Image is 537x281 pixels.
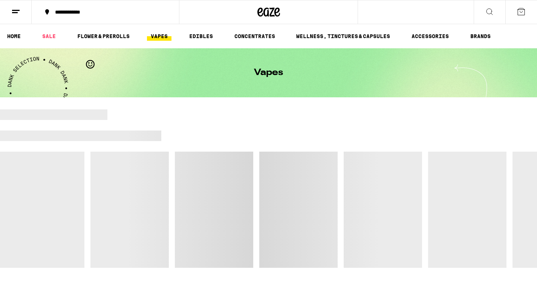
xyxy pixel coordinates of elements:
[38,32,60,41] a: SALE
[3,32,24,41] a: HOME
[185,32,217,41] a: EDIBLES
[147,32,171,41] a: VAPES
[292,32,394,41] a: WELLNESS, TINCTURES & CAPSULES
[231,32,279,41] a: CONCENTRATES
[467,32,494,41] a: BRANDS
[254,68,283,77] h1: Vapes
[408,32,453,41] a: ACCESSORIES
[73,32,133,41] a: FLOWER & PREROLLS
